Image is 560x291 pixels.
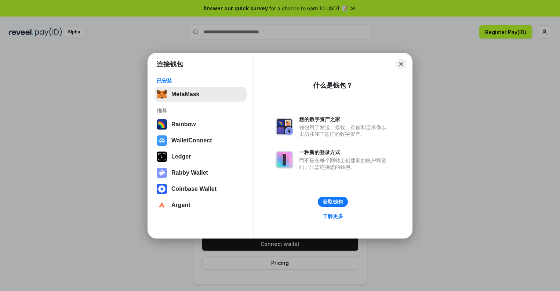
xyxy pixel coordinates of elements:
div: Ledger [171,153,191,160]
img: svg+xml,%3Csvg%20width%3D%2228%22%20height%3D%2228%22%20viewBox%3D%220%200%2028%2028%22%20fill%3D... [157,200,167,210]
div: 您的数字资产之家 [299,116,390,123]
button: Argent [154,198,247,212]
div: 钱包用于发送、接收、存储和显示像以太坊和NFT这样的数字资产。 [299,124,390,137]
div: Coinbase Wallet [171,186,217,192]
div: Rabby Wallet [171,170,208,176]
img: svg+xml,%3Csvg%20xmlns%3D%22http%3A%2F%2Fwww.w3.org%2F2000%2Fsvg%22%20fill%3D%22none%22%20viewBox... [276,118,293,135]
div: 一种新的登录方式 [299,149,390,156]
button: Rabby Wallet [154,165,247,180]
div: 获取钱包 [323,199,343,205]
div: Argent [171,202,190,208]
button: WalletConnect [154,133,247,148]
a: 了解更多 [318,211,348,221]
div: 什么是钱包？ [313,81,353,90]
button: Rainbow [154,117,247,132]
div: 推荐 [157,108,244,114]
button: MetaMask [154,87,247,102]
div: MetaMask [171,91,199,98]
div: Rainbow [171,121,196,128]
img: svg+xml,%3Csvg%20xmlns%3D%22http%3A%2F%2Fwww.w3.org%2F2000%2Fsvg%22%20fill%3D%22none%22%20viewBox... [157,168,167,178]
button: Coinbase Wallet [154,182,247,196]
img: svg+xml,%3Csvg%20xmlns%3D%22http%3A%2F%2Fwww.w3.org%2F2000%2Fsvg%22%20fill%3D%22none%22%20viewBox... [276,151,293,168]
img: svg+xml,%3Csvg%20width%3D%2228%22%20height%3D%2228%22%20viewBox%3D%220%200%2028%2028%22%20fill%3D... [157,135,167,146]
button: Ledger [154,149,247,164]
div: WalletConnect [171,137,212,144]
img: svg+xml,%3Csvg%20width%3D%2228%22%20height%3D%2228%22%20viewBox%3D%220%200%2028%2028%22%20fill%3D... [157,184,167,194]
div: 而不是在每个网站上创建新的账户和密码，只需连接您的钱包。 [299,157,390,170]
h1: 连接钱包 [157,60,183,69]
button: Close [396,59,406,69]
img: svg+xml,%3Csvg%20width%3D%22120%22%20height%3D%22120%22%20viewBox%3D%220%200%20120%20120%22%20fil... [157,119,167,130]
img: svg+xml,%3Csvg%20fill%3D%22none%22%20height%3D%2233%22%20viewBox%3D%220%200%2035%2033%22%20width%... [157,89,167,99]
div: 了解更多 [323,213,343,219]
img: svg+xml,%3Csvg%20xmlns%3D%22http%3A%2F%2Fwww.w3.org%2F2000%2Fsvg%22%20width%3D%2228%22%20height%3... [157,152,167,162]
div: 已安装 [157,77,244,84]
button: 获取钱包 [318,197,348,207]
